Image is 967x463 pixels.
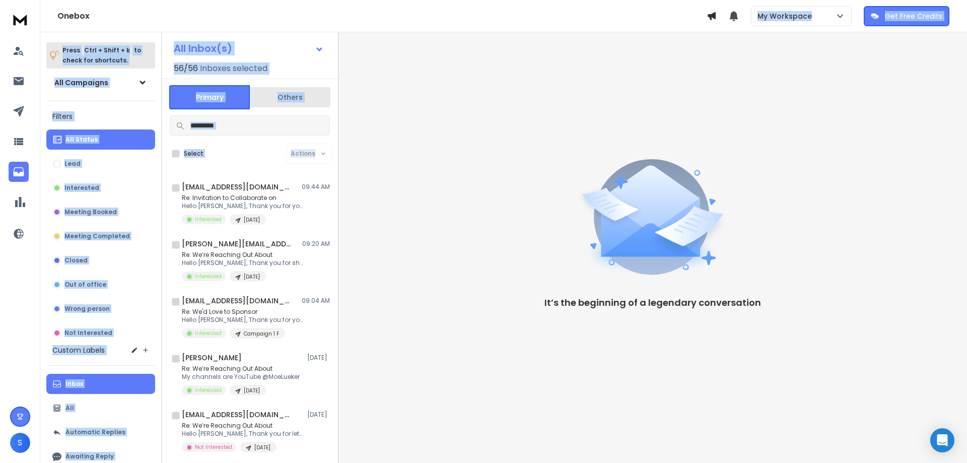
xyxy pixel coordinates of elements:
[885,11,942,21] p: Get Free Credits
[864,6,949,26] button: Get Free Credits
[184,150,203,158] label: Select
[65,428,125,436] p: Automatic Replies
[65,452,114,460] p: Awaiting Reply
[302,240,330,248] p: 09:20 AM
[182,308,303,316] p: Re: We'd Love to Sponsor
[182,365,300,373] p: Re: We’re Reaching Out About
[182,239,293,249] h1: [PERSON_NAME][EMAIL_ADDRESS][DOMAIN_NAME] +1
[182,259,303,267] p: Hello [PERSON_NAME], Thank you for sharing
[195,329,222,337] p: Interested
[46,275,155,295] button: Out of office
[65,136,98,144] p: All Status
[182,194,303,202] p: Re: Invitation to Collaborate on
[930,428,954,452] div: Open Intercom Messenger
[182,251,303,259] p: Re: We’re Reaching Out About
[244,273,260,281] p: [DATE]
[64,184,99,192] p: Interested
[195,443,232,451] p: Not Interested
[46,202,155,222] button: Meeting Booked
[46,299,155,319] button: Wrong person
[46,250,155,271] button: Closed
[182,353,242,363] h1: [PERSON_NAME]
[46,323,155,343] button: Not Interested
[757,11,816,21] p: My Workspace
[65,380,83,388] p: Inbox
[46,398,155,418] button: All
[182,373,300,381] p: My channels are YouTube @MoeLueker
[182,202,303,210] p: Hello [PERSON_NAME], Thank you for your interest
[307,411,330,419] p: [DATE]
[182,422,303,430] p: Re: We’re Reaching Out About
[200,62,267,75] h3: Inboxes selected
[83,44,131,56] span: Ctrl + Shift + k
[46,226,155,246] button: Meeting Completed
[46,374,155,394] button: Inbox
[166,38,332,58] button: All Inbox(s)
[244,387,260,394] p: [DATE]
[195,386,222,394] p: Interested
[64,232,130,240] p: Meeting Completed
[57,10,707,22] h1: Onebox
[64,160,81,168] p: Lead
[182,410,293,420] h1: [EMAIL_ADDRESS][DOMAIN_NAME]
[62,45,141,65] p: Press to check for shortcuts.
[64,281,106,289] p: Out of office
[46,154,155,174] button: Lead
[46,109,155,123] h3: Filters
[10,433,30,453] button: S
[307,354,330,362] p: [DATE]
[169,85,250,109] button: Primary
[46,129,155,150] button: All Status
[52,345,105,355] h3: Custom Labels
[46,422,155,442] button: Automatic Replies
[244,330,279,338] p: Campaign 1 F
[244,216,260,224] p: [DATE]
[195,273,222,280] p: Interested
[254,444,270,451] p: [DATE]
[174,62,198,75] span: 56 / 56
[195,216,222,223] p: Interested
[46,178,155,198] button: Interested
[544,296,761,310] p: It’s the beginning of a legendary conversation
[46,73,155,93] button: All Campaigns
[250,86,330,108] button: Others
[10,10,30,29] img: logo
[182,316,303,324] p: Hello [PERSON_NAME], Thank you for your
[174,43,232,53] h1: All Inbox(s)
[302,297,330,305] p: 09:04 AM
[302,183,330,191] p: 09:44 AM
[182,430,303,438] p: Hello [PERSON_NAME], Thank you for letting
[64,256,88,264] p: Closed
[182,182,293,192] h1: [EMAIL_ADDRESS][DOMAIN_NAME]
[54,78,108,88] h1: All Campaigns
[65,404,74,412] p: All
[182,296,293,306] h1: [EMAIL_ADDRESS][DOMAIN_NAME]
[64,208,117,216] p: Meeting Booked
[64,305,110,313] p: Wrong person
[64,329,112,337] p: Not Interested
